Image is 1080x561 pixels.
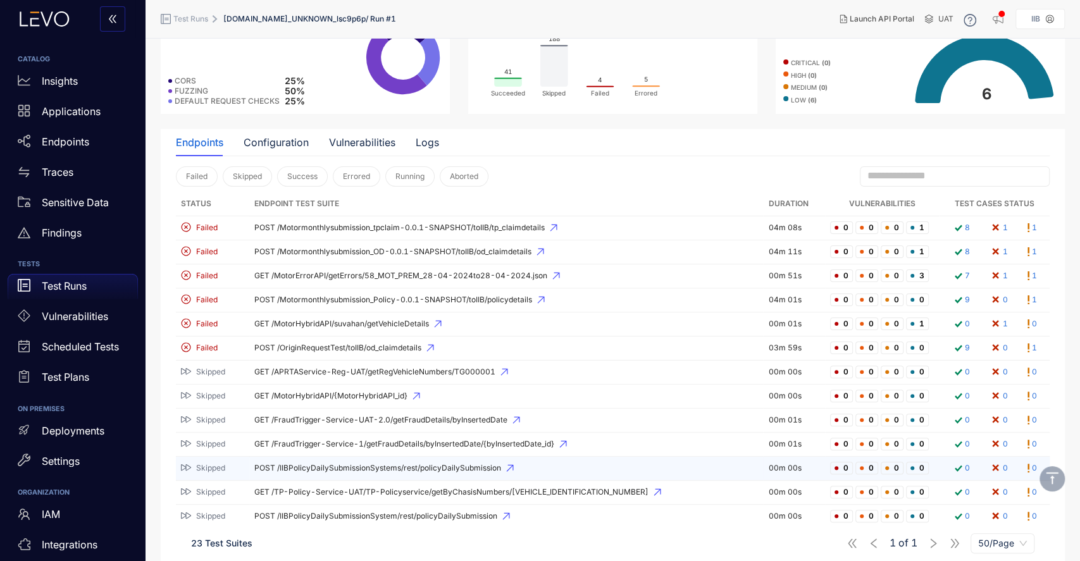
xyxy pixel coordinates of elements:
[791,59,831,67] span: critical
[42,425,104,436] p: Deployments
[855,414,878,426] span: 0
[42,136,89,147] p: Endpoints
[196,512,225,521] span: Skipped
[254,271,759,280] span: GET /MotorErrorAPI/getErrors/58_MOT_PREM_28-04-2024to28-04-2024.json
[591,89,609,97] tspan: Failed
[906,269,929,282] span: 3
[952,366,970,379] a: 0
[763,336,824,361] td: 03m 59s
[952,486,970,499] a: 0
[881,342,903,354] span: 0
[173,15,208,23] span: Test Runs
[808,96,817,104] b: ( 6 )
[644,75,648,83] tspan: 5
[491,89,525,97] tspan: Succeeded
[8,99,138,129] a: Applications
[830,414,853,426] span: 0
[233,172,262,181] span: Skipped
[254,391,759,400] span: GET /MotorHybridAPI/{MotorHybridAPI_id}
[906,390,929,402] span: 0
[254,295,759,304] span: POST /Motormonthlysubmission_Policy-0.0.1-SNAPSHOT/toIIB/policydetails
[952,510,970,523] a: 0
[825,192,939,216] th: Vulnerabilities
[938,15,953,23] span: UAT
[42,166,73,178] p: Traces
[440,166,488,187] button: Aborted
[8,365,138,395] a: Test Plans
[42,371,89,383] p: Test Plans
[830,462,853,474] span: 0
[906,438,929,450] span: 0
[285,96,305,106] span: 25 %
[42,197,109,208] p: Sensitive Data
[881,414,903,426] span: 0
[990,510,1007,523] a: 0
[196,271,218,280] span: Failed
[176,192,249,216] th: Status
[175,77,196,85] span: CORS
[285,86,305,96] span: 50 %
[186,172,208,181] span: Failed
[952,269,970,283] a: 7
[819,83,828,91] b: ( 0 )
[42,106,101,117] p: Applications
[196,367,225,376] span: Skipped
[8,448,138,479] a: Settings
[855,245,878,258] span: 0
[906,342,929,354] span: 0
[18,405,128,413] h6: ON PREMISES
[254,319,759,328] span: GET /MotorHybridAPI/suvahan/getVehicleDetails
[763,264,824,288] td: 00m 51s
[254,488,759,496] span: GET /TP-Policy-Service-UAT/TP-Policyservice/getByChasisNumbers/[VEHICLE_IDENTIFICATION_NUMBER]
[196,391,225,400] span: Skipped
[906,366,929,378] span: 0
[855,462,878,474] span: 0
[175,97,280,106] span: DEFAULT REQUEST CHECKS
[830,390,853,402] span: 0
[176,166,218,187] button: Failed
[830,269,853,282] span: 0
[855,486,878,498] span: 0
[906,414,929,426] span: 0
[254,464,759,472] span: POST /IIBPolicyDailySubmissionSystems/rest/policyDailySubmission
[990,221,1007,235] a: 1
[1027,317,1037,331] a: 0
[175,87,208,96] span: FUZZING
[881,462,903,474] span: 0
[385,166,435,187] button: Running
[223,166,272,187] button: Skipped
[763,192,824,216] th: Duration
[1027,486,1037,499] a: 0
[254,223,759,232] span: POST /Motormonthlysubmission_tpclaim-0.0.1-SNAPSHOT/toIIB/tp_claimdetails
[8,274,138,304] a: Test Runs
[855,293,878,306] span: 0
[855,269,878,282] span: 0
[906,462,929,474] span: 0
[18,226,30,239] span: warning
[329,137,395,148] div: Vulnerabilities
[791,84,828,92] span: medium
[881,293,903,306] span: 0
[191,538,252,548] span: 23 Test Suites
[911,538,917,549] span: 1
[881,245,903,258] span: 0
[952,414,970,427] a: 0
[254,343,759,352] span: POST /OriginRequestTest/toIIB/od_claimdetails
[196,319,218,328] span: Failed
[830,221,853,234] span: 0
[42,280,87,292] p: Test Runs
[450,172,478,181] span: Aborted
[890,538,917,549] span: of
[254,416,759,424] span: GET /FraudTrigger-Service-UAT-2.0/getFraudDetails/byInsertedDate
[829,9,924,29] button: Launch API Portal
[763,288,824,312] td: 04m 01s
[881,510,903,522] span: 0
[8,159,138,190] a: Traces
[548,35,559,42] tspan: 188
[990,486,1007,499] a: 0
[42,341,119,352] p: Scheduled Tests
[881,269,903,282] span: 0
[8,502,138,532] a: IAM
[808,71,817,79] b: ( 0 )
[42,455,80,467] p: Settings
